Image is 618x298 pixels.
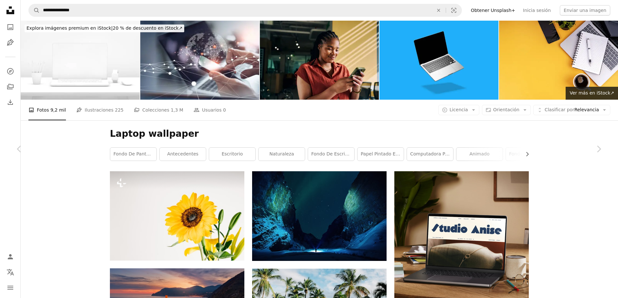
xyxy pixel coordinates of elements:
[209,148,255,161] a: escritorio
[4,281,17,294] button: Menú
[308,148,354,161] a: Fondo de escritorio
[223,106,226,114] span: 0
[432,4,446,16] button: Borrar
[407,148,453,161] a: computadora portátil
[4,65,17,78] a: Explorar
[506,148,552,161] a: fondo de escritorio
[450,107,468,112] span: Licencia
[493,107,519,112] span: Orientación
[110,148,156,161] a: fondo de pantalla
[110,213,244,219] a: Un girasol amarillo en un jarrón transparente
[533,105,610,115] button: Clasificar porRelevancia
[115,106,123,114] span: 225
[545,107,599,113] span: Relevancia
[76,100,123,120] a: Ilustraciones 225
[521,148,529,161] button: desplazar lista a la derecha
[25,25,184,32] div: 20 % de descuento en iStock ↗
[446,4,462,16] button: Búsqueda visual
[519,5,555,15] a: Inicia sesión
[467,5,519,15] a: Obtener Unsplash+
[4,266,17,279] button: Idioma
[482,105,531,115] button: Orientación
[140,21,259,100] img: Tecnología digital, conexión a internet, big data, marketing digital, IoT, internet de las cosas....
[171,106,183,114] span: 1,3 M
[110,171,244,261] img: Un girasol amarillo en un jarrón transparente
[252,171,387,261] img: northern lights
[456,148,503,161] a: animado
[438,105,479,115] button: Licencia
[4,36,17,49] a: Ilustraciones
[566,87,618,100] a: Ver más en iStock↗
[4,96,17,109] a: Historial de descargas
[110,128,529,140] h1: Laptop wallpaper
[357,148,404,161] a: papel pintado estético
[27,25,113,31] span: Explora imágenes premium en iStock |
[560,5,610,15] button: Enviar una imagen
[579,118,618,180] a: Siguiente
[252,213,387,219] a: northern lights
[4,80,17,93] a: Colecciones
[21,21,140,100] img: Portátil con pantalla en blanco en el escritorio con el fondo blanco
[545,107,574,112] span: Clasificar por
[4,21,17,34] a: Fotos
[160,148,206,161] a: antecedentes
[379,21,498,100] img: Portátil sobre fondo azul
[194,100,226,120] a: Usuarios 0
[259,148,305,161] a: naturaleza
[570,90,614,95] span: Ver más en iStock ↗
[134,100,183,120] a: Colecciones 1,3 M
[28,4,462,17] form: Encuentra imágenes en todo el sitio
[29,4,40,16] button: Buscar en Unsplash
[499,21,618,100] img: Vista plana de una computadora portátil, una taza de café, un cuaderno, un teléfono móvil, una pl...
[260,21,379,100] img: Joven empresaria usando el teléfono móvil, sonriendo y de pie en la oficina moderna
[4,250,17,263] a: Iniciar sesión / Registrarse
[21,21,188,36] a: Explora imágenes premium en iStock|20 % de descuento en iStock↗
